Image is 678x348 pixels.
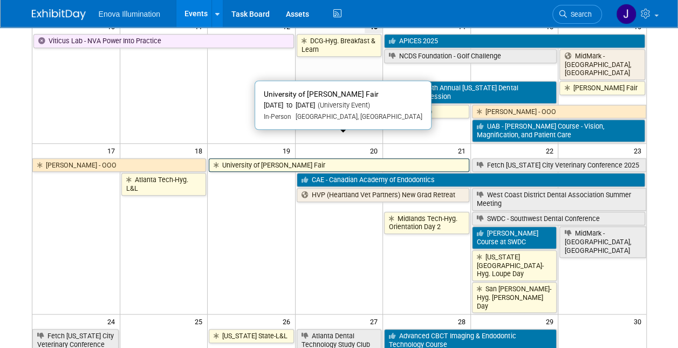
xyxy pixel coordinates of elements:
[209,158,469,172] a: University of [PERSON_NAME] Fair
[194,314,207,328] span: 25
[633,314,646,328] span: 30
[264,101,422,110] div: [DATE] to [DATE]
[472,212,645,226] a: SWDC - Southwest Dental Conference
[297,34,382,56] a: DCG-Hyg. Breakfast & Learn
[384,49,557,63] a: NCDS Foundation - Golf Challenge
[559,49,645,80] a: MidMark - [GEOGRAPHIC_DATA], [GEOGRAPHIC_DATA]
[32,9,86,20] img: ExhibitDay
[384,34,645,48] a: APICES 2025
[32,158,207,172] a: [PERSON_NAME] - OOO
[472,250,557,281] a: [US_STATE][GEOGRAPHIC_DATA]-Hyg. Loupe Day
[121,173,207,195] a: Atlanta Tech-Hyg. L&L
[209,329,294,343] a: [US_STATE] State-L&L
[369,314,382,328] span: 27
[633,144,646,157] span: 23
[264,90,379,98] span: University of [PERSON_NAME] Fair
[616,4,636,24] img: JeffD Dyll
[544,144,558,157] span: 22
[33,34,294,48] a: Viticus Lab - NVA Power Into Practice
[544,314,558,328] span: 29
[384,212,469,234] a: Midlands Tech-Hyg. Orientation Day 2
[194,144,207,157] span: 18
[384,81,557,103] a: SCDA - 156th Annual [US_STATE] Dental Association Session
[457,314,470,328] span: 28
[297,188,469,202] a: HVP (Heartland Vet Partners) New Grad Retreat
[472,188,646,210] a: West Coast District Dental Association Summer Meeting
[457,144,470,157] span: 21
[315,101,370,109] span: (University Event)
[472,158,646,172] a: Fetch [US_STATE] City Veterinary Conference 2025
[472,119,645,142] a: UAB - [PERSON_NAME] Course - Vision, Magnification, and Patient Care
[282,144,295,157] span: 19
[106,314,120,328] span: 24
[567,10,592,18] span: Search
[559,81,645,95] a: [PERSON_NAME] Fair
[472,282,557,313] a: San [PERSON_NAME]-Hyg. [PERSON_NAME] Day
[264,113,291,121] span: In-Person
[552,5,602,24] a: Search
[369,144,382,157] span: 20
[559,226,646,257] a: MidMark - [GEOGRAPHIC_DATA], [GEOGRAPHIC_DATA]
[99,10,160,18] span: Enova Illumination
[472,226,557,249] a: [PERSON_NAME] Course at SWDC
[297,173,645,187] a: CAE - Canadian Academy of Endodontics
[106,144,120,157] span: 17
[282,314,295,328] span: 26
[291,113,422,121] span: [GEOGRAPHIC_DATA], [GEOGRAPHIC_DATA]
[472,105,646,119] a: [PERSON_NAME] - OOO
